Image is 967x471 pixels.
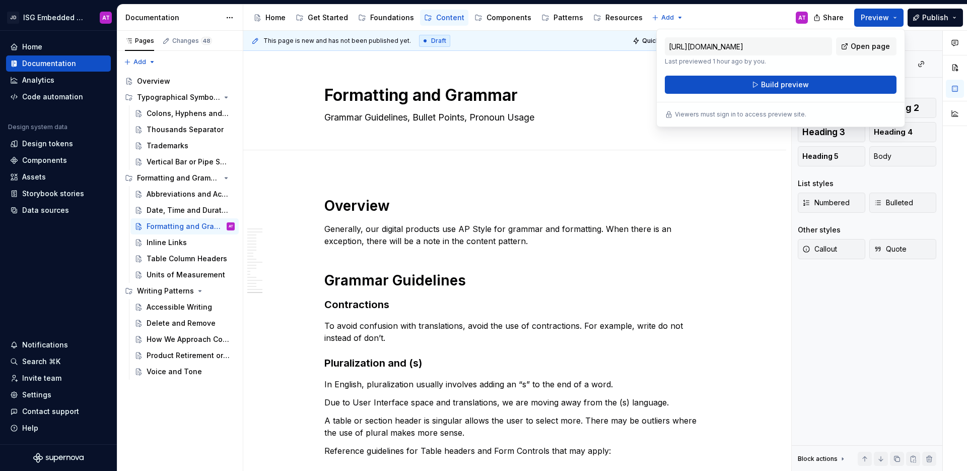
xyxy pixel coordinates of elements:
[420,10,468,26] a: Content
[147,205,230,215] div: Date, Time and Duration
[147,141,188,151] div: Trademarks
[130,315,239,331] a: Delete and Remove
[589,10,647,26] a: Resources
[324,356,705,370] h3: Pluralization and (s)
[6,39,111,55] a: Home
[436,13,464,23] div: Content
[630,34,690,48] button: Quick preview
[798,225,841,235] div: Other styles
[130,331,239,347] a: How We Approach Content
[22,189,84,199] div: Storybook stories
[802,198,850,208] span: Numbered
[130,138,239,154] a: Trademarks
[665,76,896,94] button: Build preview
[265,13,286,23] div: Home
[2,7,115,28] button: JDISG Embedded Design SystemAT
[22,58,76,69] div: Documentation
[147,302,212,312] div: Accessible Writing
[22,357,60,367] div: Search ⌘K
[137,76,170,86] div: Overview
[130,234,239,251] a: Inline Links
[137,286,194,296] div: Writing Patterns
[22,390,51,400] div: Settings
[6,420,111,436] button: Help
[605,13,643,23] div: Resources
[249,10,290,26] a: Home
[22,172,46,182] div: Assets
[6,72,111,88] a: Analytics
[22,75,54,85] div: Analytics
[6,370,111,386] a: Invite team
[102,14,110,22] div: AT
[324,271,705,289] h1: Grammar Guidelines
[6,55,111,72] a: Documentation
[22,340,68,350] div: Notifications
[23,13,88,23] div: ISG Embedded Design System
[798,239,865,259] button: Callout
[861,13,889,23] span: Preview
[836,37,896,55] a: Open page
[22,155,67,165] div: Components
[6,403,111,420] button: Contact support
[22,205,69,215] div: Data sources
[8,123,67,131] div: Design system data
[798,452,847,466] div: Block actions
[130,186,239,202] a: Abbreviations and Acronyms
[6,337,111,353] button: Notifications
[798,193,865,213] button: Numbered
[6,169,111,185] a: Assets
[6,136,111,152] a: Design tokens
[874,127,913,137] span: Heading 4
[675,110,806,119] p: Viewers must sign in to access preview site.
[121,73,239,89] a: Overview
[869,146,937,166] button: Body
[798,455,838,463] div: Block actions
[922,13,948,23] span: Publish
[130,122,239,138] a: Thousands Separator
[147,318,216,328] div: Delete and Remove
[6,202,111,218] a: Data sources
[22,423,38,433] div: Help
[22,373,61,383] div: Invite team
[324,197,705,215] h1: Overview
[823,13,844,23] span: Share
[802,151,839,161] span: Heading 5
[263,37,411,45] span: This page is new and has not been published yet.
[147,367,202,377] div: Voice and Tone
[137,173,220,183] div: Formatting and Grammar
[22,92,83,102] div: Code automation
[121,55,159,69] button: Add
[229,221,233,231] div: AT
[121,73,239,380] div: Page tree
[121,283,239,299] div: Writing Patterns
[137,92,220,102] div: Typographical Symbols and Punctuation
[22,406,79,417] div: Contact support
[665,57,832,66] p: Last previewed 1 hour ago by you.
[249,8,647,28] div: Page tree
[130,364,239,380] a: Voice and Tone
[147,334,230,344] div: How We Approach Content
[537,10,587,26] a: Patterns
[22,42,42,52] div: Home
[854,9,904,27] button: Preview
[22,139,73,149] div: Design tokens
[324,396,705,408] p: Due to User Interface space and translations, we are moving away from the (s) language.
[431,37,446,45] span: Draft
[130,299,239,315] a: Accessible Writing
[808,9,850,27] button: Share
[308,13,348,23] div: Get Started
[869,193,937,213] button: Bulleted
[487,13,531,23] div: Components
[798,122,865,142] button: Heading 3
[33,453,84,463] svg: Supernova Logo
[798,179,834,189] div: List styles
[6,152,111,168] a: Components
[322,83,703,107] textarea: Formatting and Grammar
[147,108,230,119] div: Colons, Hyphens and Dashes
[133,58,146,66] span: Add
[130,218,239,234] a: Formatting and GrammarAT
[324,320,705,344] p: To avoid confusion with translations, avoid the use of contractions. For example, write do not in...
[147,270,225,280] div: Units of Measurement
[130,105,239,122] a: Colons, Hyphens and Dashes
[324,445,705,457] p: Reference guidelines for Table headers and Form Controls that may apply:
